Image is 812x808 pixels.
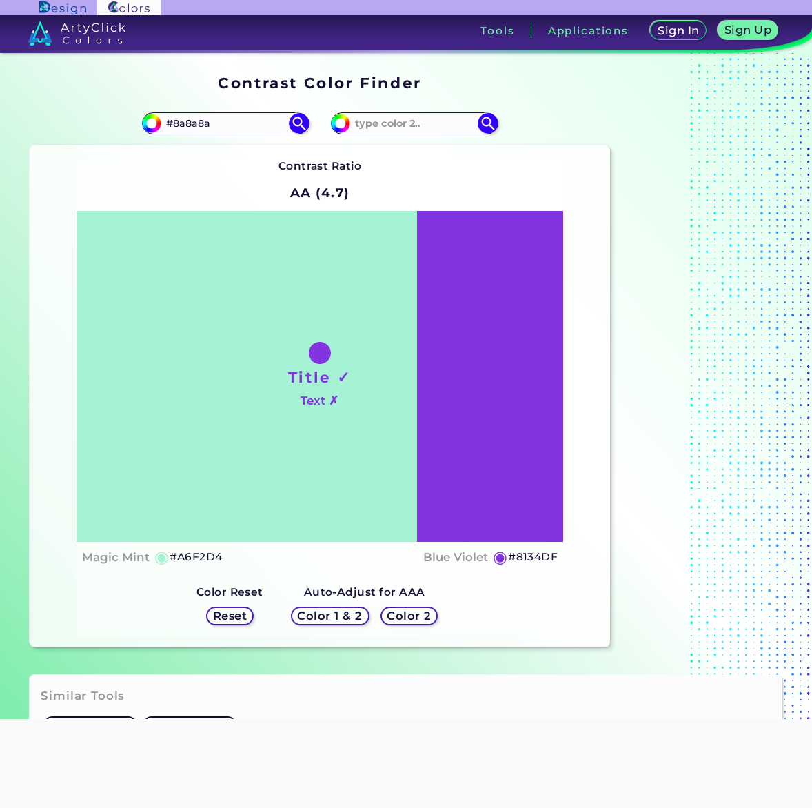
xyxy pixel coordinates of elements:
[727,25,769,35] h5: Sign Up
[278,159,362,172] strong: Contrast Ratio
[616,69,788,653] iframe: Advertisement
[214,611,245,621] h5: Reset
[721,22,775,39] a: Sign Up
[493,549,508,565] h5: ◉
[480,26,514,36] h3: Tools
[289,113,309,134] img: icon search
[196,585,263,598] strong: Color Reset
[350,114,478,132] input: type color 2..
[170,548,223,566] h5: #A6F2D4
[41,688,125,705] h3: Similar Tools
[304,585,425,598] strong: Auto-Adjust for AAA
[60,719,753,805] iframe: Advertisement
[653,22,704,39] a: Sign In
[288,367,352,387] h1: Title ✓
[389,611,429,621] h5: Color 2
[39,1,85,14] img: ArtyClick Design logo
[301,391,338,411] h4: Text ✗
[28,21,125,46] img: logo_artyclick_colors_white.svg
[423,547,488,567] h4: Blue Violet
[478,113,498,134] img: icon search
[218,72,421,93] h1: Contrast Color Finder
[548,26,629,36] h3: Applications
[508,548,558,566] h5: #8134DF
[82,547,150,567] h4: Magic Mint
[660,26,697,36] h5: Sign In
[161,114,290,132] input: type color 1..
[154,549,170,565] h5: ◉
[284,178,356,208] h2: AA (4.7)
[301,611,359,621] h5: Color 1 & 2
